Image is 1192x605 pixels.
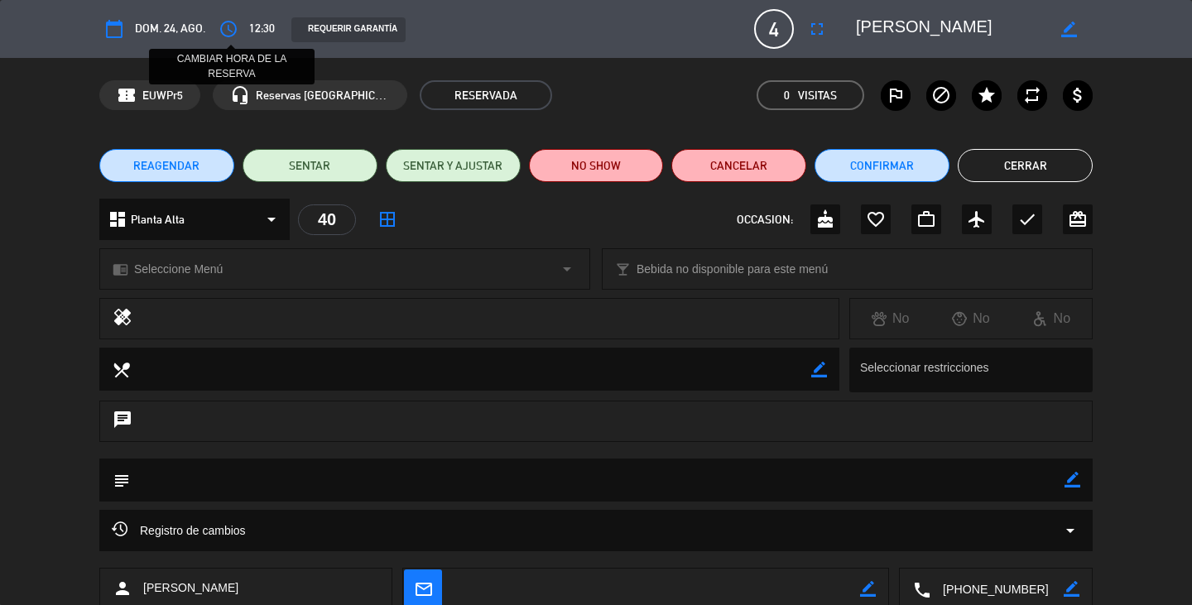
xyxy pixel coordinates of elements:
button: Confirmar [815,149,949,182]
i: check [1017,209,1037,229]
button: calendar_today [99,14,129,44]
span: Seleccione Menú [134,260,223,279]
i: border_color [1065,472,1080,487]
i: access_time [219,19,238,39]
div: REQUERIR GARANTÍA [291,17,406,42]
span: Planta Alta [131,210,185,229]
span: dom. 24, ago. [135,19,205,38]
i: border_color [1061,22,1077,37]
i: local_bar [615,262,631,277]
i: calendar_today [104,19,124,39]
i: local_phone [912,580,930,598]
span: Reservas [GEOGRAPHIC_DATA][PERSON_NAME] [256,86,390,105]
i: subject [112,471,130,489]
span: RESERVADA [420,80,552,110]
i: outlined_flag [886,85,906,105]
i: dashboard [108,209,127,229]
span: 12:30 [249,19,275,38]
button: SENTAR [243,149,377,182]
i: block [931,85,951,105]
button: fullscreen [802,14,832,44]
button: Cancelar [671,149,806,182]
i: person [113,579,132,598]
span: confirmation_number [117,85,137,105]
i: chat [113,410,132,433]
span: [PERSON_NAME] [143,579,238,598]
i: favorite_border [866,209,886,229]
button: REAGENDAR [99,149,234,182]
i: cake [815,209,835,229]
div: CAMBIAR HORA DE LA RESERVA [149,49,315,85]
i: border_color [811,362,827,377]
i: arrow_drop_down [557,259,577,279]
em: Visitas [798,86,837,105]
i: border_color [1064,581,1079,597]
i: chrome_reader_mode [113,262,128,277]
span: OCCASION: [737,210,793,229]
button: NO SHOW [529,149,664,182]
i: attach_money [1068,85,1088,105]
button: SENTAR Y AJUSTAR [386,149,521,182]
i: repeat [1022,85,1042,105]
i: local_dining [112,360,130,378]
i: star [977,85,997,105]
div: 40 [298,204,356,235]
div: No [850,308,930,329]
span: Registro de cambios [112,521,246,540]
div: No [930,308,1011,329]
span: 4 [754,9,794,49]
span: EUWPr5 [142,86,183,105]
i: arrow_drop_down [1060,521,1080,540]
i: airplanemode_active [967,209,987,229]
button: access_time [214,14,243,44]
i: fullscreen [807,19,827,39]
i: border_color [860,581,876,597]
i: work_outline [916,209,936,229]
i: mail_outline [414,579,432,598]
span: REAGENDAR [133,157,199,175]
i: headset_mic [230,85,250,105]
span: Bebida no disponible para este menú [637,260,828,279]
i: card_giftcard [1068,209,1088,229]
i: healing [113,307,132,330]
i: border_all [377,209,397,229]
span: 0 [784,86,790,105]
i: arrow_drop_down [262,209,281,229]
div: No [1012,308,1092,329]
button: Cerrar [958,149,1093,182]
